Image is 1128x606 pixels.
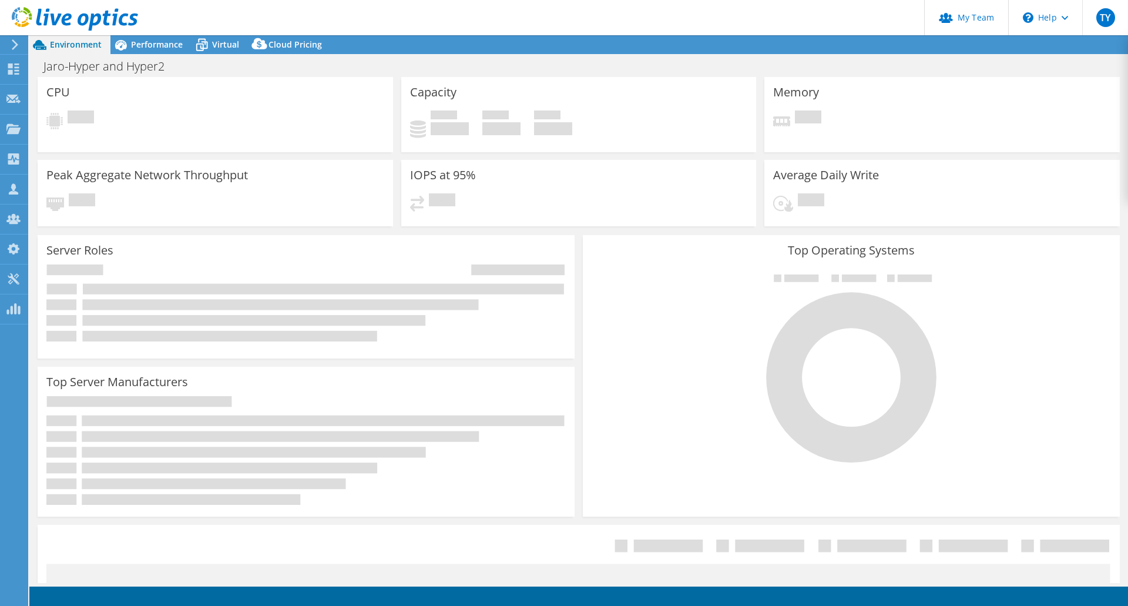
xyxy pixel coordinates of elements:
[798,193,824,209] span: Pending
[795,111,821,126] span: Pending
[431,111,457,122] span: Used
[69,193,95,209] span: Pending
[268,39,322,50] span: Cloud Pricing
[46,86,70,99] h3: CPU
[592,244,1111,257] h3: Top Operating Systems
[46,376,188,389] h3: Top Server Manufacturers
[212,39,239,50] span: Virtual
[773,169,879,182] h3: Average Daily Write
[46,244,113,257] h3: Server Roles
[534,122,572,135] h4: 0 GiB
[482,111,509,122] span: Free
[1023,12,1033,23] svg: \n
[68,111,94,126] span: Pending
[482,122,521,135] h4: 0 GiB
[131,39,183,50] span: Performance
[534,111,560,122] span: Total
[50,39,102,50] span: Environment
[410,169,476,182] h3: IOPS at 95%
[38,60,183,73] h1: Jaro-Hyper and Hyper2
[429,193,455,209] span: Pending
[410,86,456,99] h3: Capacity
[431,122,469,135] h4: 0 GiB
[773,86,819,99] h3: Memory
[1096,8,1115,27] span: TY
[46,169,248,182] h3: Peak Aggregate Network Throughput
